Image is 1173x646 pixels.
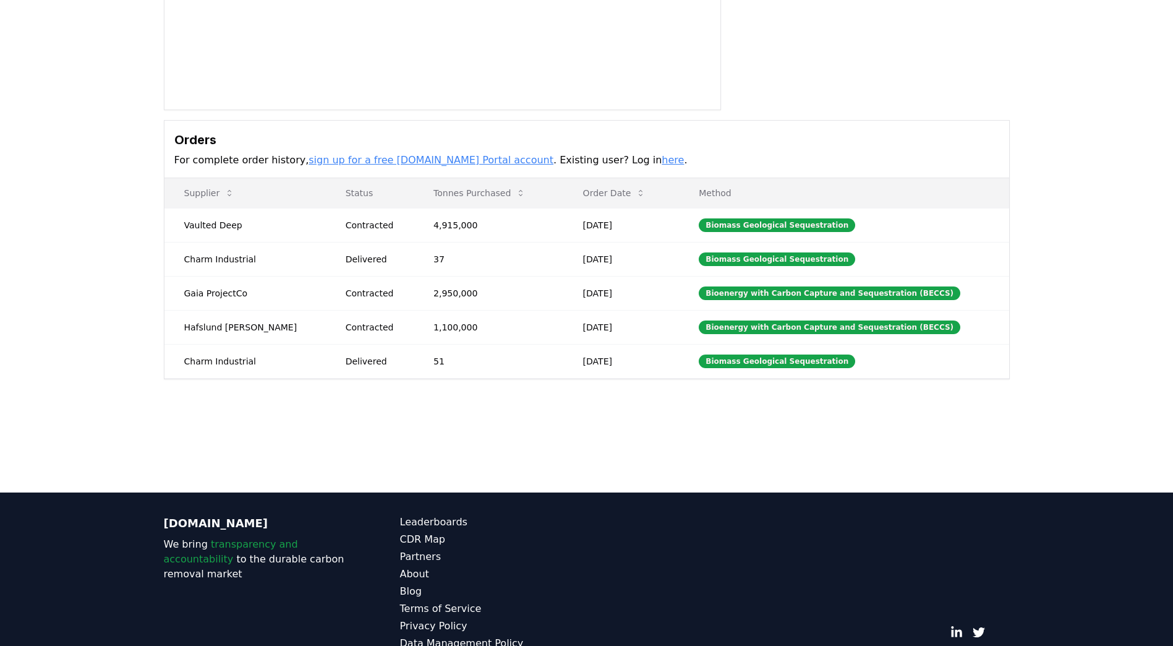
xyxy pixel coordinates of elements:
td: 51 [414,344,563,378]
div: Contracted [346,219,404,231]
button: Supplier [174,181,245,205]
p: We bring to the durable carbon removal market [164,537,351,582]
a: Privacy Policy [400,619,587,634]
td: [DATE] [563,310,680,344]
td: Vaulted Deep [164,208,326,242]
td: [DATE] [563,242,680,276]
div: Bioenergy with Carbon Capture and Sequestration (BECCS) [699,321,960,334]
div: Delivered [346,253,404,265]
td: Gaia ProjectCo [164,276,326,310]
td: Charm Industrial [164,344,326,378]
a: CDR Map [400,532,587,547]
a: Blog [400,584,587,599]
button: Tonnes Purchased [424,181,535,205]
span: transparency and accountability [164,538,298,565]
a: Terms of Service [400,601,587,616]
div: Contracted [346,321,404,334]
a: Partners [400,549,587,564]
td: Hafslund [PERSON_NAME] [164,310,326,344]
a: About [400,567,587,582]
a: Leaderboards [400,515,587,530]
p: Method [689,187,999,199]
div: Delivered [346,355,404,368]
div: Bioenergy with Carbon Capture and Sequestration (BECCS) [699,286,960,300]
td: 2,950,000 [414,276,563,310]
td: [DATE] [563,208,680,242]
div: Biomass Geological Sequestration [699,252,855,266]
td: Charm Industrial [164,242,326,276]
div: Biomass Geological Sequestration [699,355,855,368]
a: Twitter [973,626,985,639]
h3: Orders [174,131,999,149]
td: [DATE] [563,276,680,310]
div: Contracted [346,287,404,299]
td: 4,915,000 [414,208,563,242]
a: LinkedIn [950,626,963,639]
div: Biomass Geological Sequestration [699,218,855,232]
a: sign up for a free [DOMAIN_NAME] Portal account [309,154,553,166]
td: 1,100,000 [414,310,563,344]
p: For complete order history, . Existing user? Log in . [174,153,999,168]
p: [DOMAIN_NAME] [164,515,351,532]
p: Status [336,187,404,199]
td: [DATE] [563,344,680,378]
button: Order Date [573,181,656,205]
a: here [662,154,684,166]
td: 37 [414,242,563,276]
